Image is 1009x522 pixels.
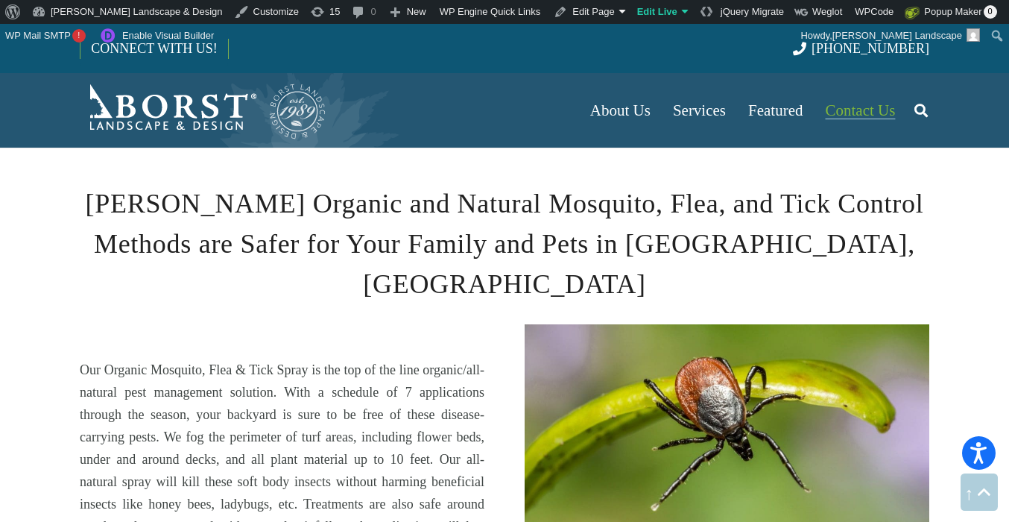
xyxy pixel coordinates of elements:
[826,101,896,119] span: Contact Us
[748,101,803,119] span: Featured
[906,92,936,129] a: Search
[590,101,651,119] span: About Us
[662,73,737,148] a: Services
[832,30,962,41] span: [PERSON_NAME] Landscape
[80,81,327,140] a: Borst-Logo
[80,183,929,304] h2: [PERSON_NAME] Organic and Natural Mosquito, Flea, and Tick Control Methods are Safer for Your Fam...
[815,73,907,148] a: Contact Us
[984,5,997,19] span: 0
[737,73,814,148] a: Featured
[80,31,227,66] a: CONNECT WITH US!
[795,24,986,48] a: Howdy,
[812,41,929,56] span: [PHONE_NUMBER]
[72,29,86,43] span: !
[961,474,998,511] a: Back to top
[579,73,662,148] a: About Us
[793,41,929,56] a: [PHONE_NUMBER]
[673,101,726,119] span: Services
[92,24,220,48] a: Enable Visual Builder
